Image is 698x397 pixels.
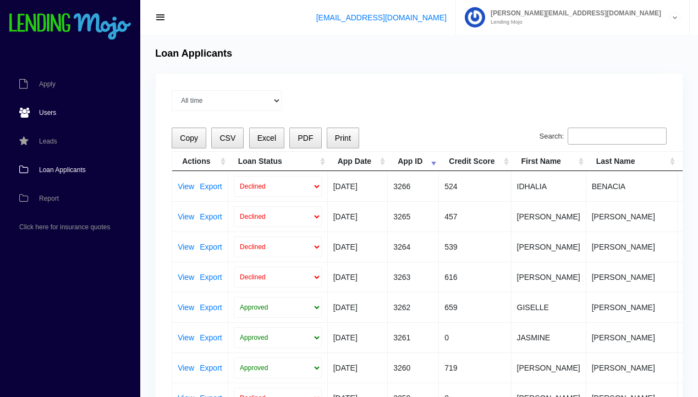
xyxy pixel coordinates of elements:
[178,334,194,341] a: View
[200,273,222,281] a: Export
[586,292,678,322] td: [PERSON_NAME]
[328,152,388,171] th: App Date: activate to sort column ascending
[512,262,586,292] td: [PERSON_NAME]
[178,273,194,281] a: View
[485,10,661,16] span: [PERSON_NAME][EMAIL_ADDRESS][DOMAIN_NAME]
[180,134,198,142] span: Copy
[200,213,222,220] a: Export
[328,231,388,262] td: [DATE]
[465,7,485,27] img: Profile image
[512,322,586,352] td: JASMINE
[439,231,511,262] td: 539
[328,292,388,322] td: [DATE]
[439,262,511,292] td: 616
[439,322,511,352] td: 0
[8,13,132,41] img: logo-small.png
[39,195,59,202] span: Report
[327,128,359,149] button: Print
[298,134,313,142] span: PDF
[328,262,388,292] td: [DATE]
[439,201,511,231] td: 457
[328,322,388,352] td: [DATE]
[328,171,388,201] td: [DATE]
[439,171,511,201] td: 524
[172,128,206,149] button: Copy
[200,183,222,190] a: Export
[19,224,110,230] span: Click here for insurance quotes
[586,201,678,231] td: [PERSON_NAME]
[219,134,235,142] span: CSV
[388,231,439,262] td: 3264
[388,152,439,171] th: App ID: activate to sort column ascending
[178,213,194,220] a: View
[39,109,56,116] span: Users
[328,201,388,231] td: [DATE]
[512,201,586,231] td: [PERSON_NAME]
[178,243,194,251] a: View
[289,128,321,149] button: PDF
[228,152,328,171] th: Loan Status: activate to sort column ascending
[388,292,439,322] td: 3262
[388,201,439,231] td: 3265
[39,138,57,145] span: Leads
[512,352,586,383] td: [PERSON_NAME]
[512,152,586,171] th: First Name: activate to sort column ascending
[155,48,232,60] h4: Loan Applicants
[568,128,667,145] input: Search:
[485,19,661,25] small: Lending Mojo
[540,128,667,145] label: Search:
[335,134,351,142] span: Print
[328,352,388,383] td: [DATE]
[388,352,439,383] td: 3260
[439,292,511,322] td: 659
[388,322,439,352] td: 3261
[439,152,511,171] th: Credit Score: activate to sort column ascending
[211,128,244,149] button: CSV
[178,304,194,311] a: View
[39,81,56,87] span: Apply
[586,262,678,292] td: [PERSON_NAME]
[586,231,678,262] td: [PERSON_NAME]
[586,152,678,171] th: Last Name: activate to sort column ascending
[249,128,285,149] button: Excel
[178,364,194,372] a: View
[39,167,86,173] span: Loan Applicants
[388,171,439,201] td: 3266
[512,171,586,201] td: IDHALIA
[439,352,511,383] td: 719
[512,292,586,322] td: GISELLE
[200,304,222,311] a: Export
[586,171,678,201] td: BENACIA
[200,243,222,251] a: Export
[388,262,439,292] td: 3263
[200,334,222,341] a: Export
[257,134,276,142] span: Excel
[178,183,194,190] a: View
[512,231,586,262] td: [PERSON_NAME]
[586,322,678,352] td: [PERSON_NAME]
[316,13,447,22] a: [EMAIL_ADDRESS][DOMAIN_NAME]
[200,364,222,372] a: Export
[172,152,228,171] th: Actions: activate to sort column ascending
[586,352,678,383] td: [PERSON_NAME]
